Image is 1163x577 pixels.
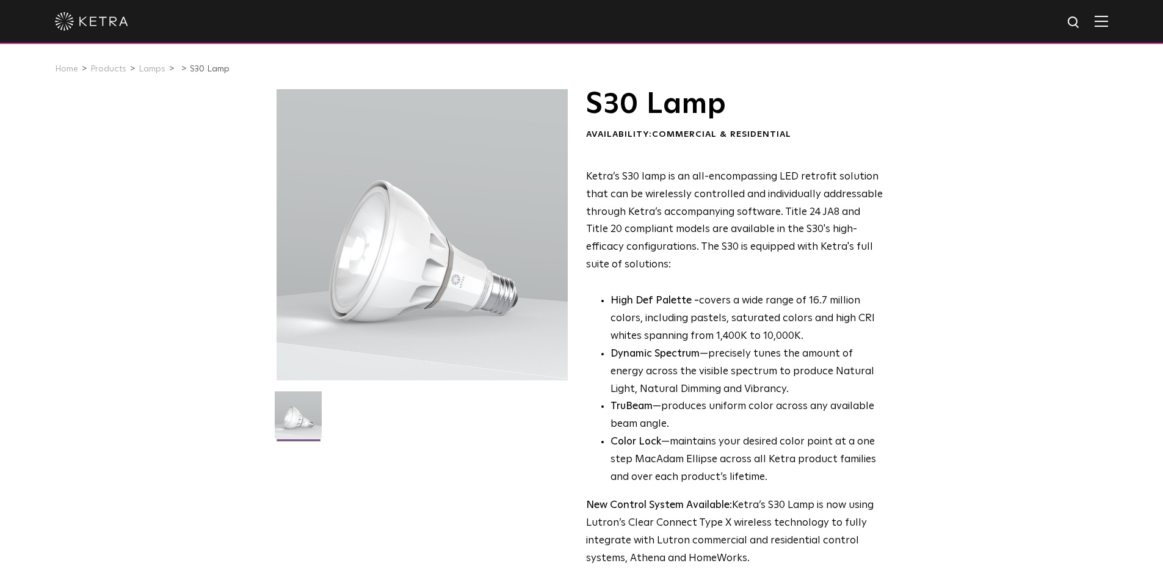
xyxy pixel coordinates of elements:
[586,129,883,141] div: Availability:
[55,65,78,73] a: Home
[55,12,128,31] img: ketra-logo-2019-white
[275,391,322,448] img: S30-Lamp-Edison-2021-Web-Square
[610,349,700,359] strong: Dynamic Spectrum
[586,500,732,510] strong: New Control System Available:
[610,437,661,447] strong: Color Lock
[652,130,791,139] span: Commercial & Residential
[1095,15,1108,27] img: Hamburger%20Nav.svg
[139,65,165,73] a: Lamps
[190,65,230,73] a: S30 Lamp
[586,89,883,120] h1: S30 Lamp
[610,398,883,434] li: —produces uniform color across any available beam angle.
[90,65,126,73] a: Products
[610,434,883,487] li: —maintains your desired color point at a one step MacAdam Ellipse across all Ketra product famili...
[586,497,883,568] p: Ketra’s S30 Lamp is now using Lutron’s Clear Connect Type X wireless technology to fully integrat...
[1067,15,1082,31] img: search icon
[610,401,653,412] strong: TruBeam
[610,292,883,346] p: covers a wide range of 16.7 million colors, including pastels, saturated colors and high CRI whit...
[586,172,883,270] span: Ketra’s S30 lamp is an all-encompassing LED retrofit solution that can be wirelessly controlled a...
[610,346,883,399] li: —precisely tunes the amount of energy across the visible spectrum to produce Natural Light, Natur...
[610,296,699,306] strong: High Def Palette -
